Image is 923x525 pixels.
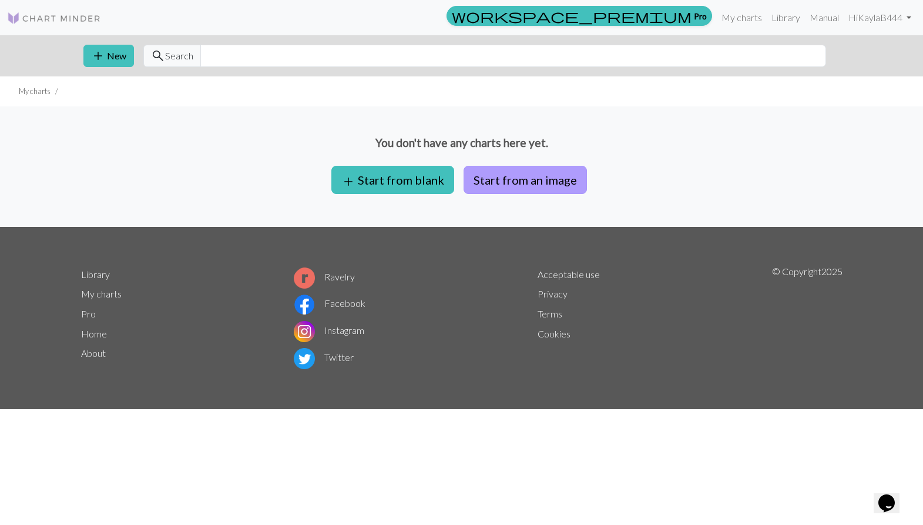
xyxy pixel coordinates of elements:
[717,6,767,29] a: My charts
[7,11,101,25] img: Logo
[81,308,96,319] a: Pro
[805,6,844,29] a: Manual
[294,348,315,369] img: Twitter logo
[464,166,587,194] button: Start from an image
[294,294,315,315] img: Facebook logo
[294,325,364,336] a: Instagram
[294,271,355,282] a: Ravelry
[165,49,193,63] span: Search
[19,86,51,97] li: My charts
[844,6,916,29] a: HiKaylaB444
[331,166,454,194] button: Start from blank
[452,8,692,24] span: workspace_premium
[81,269,110,280] a: Library
[772,265,843,372] p: © Copyright 2025
[294,267,315,289] img: Ravelry logo
[294,321,315,342] img: Instagram logo
[767,6,805,29] a: Library
[81,347,106,359] a: About
[294,352,354,363] a: Twitter
[874,478,911,513] iframe: chat widget
[447,6,712,26] a: Pro
[341,173,355,190] span: add
[81,328,107,339] a: Home
[538,328,570,339] a: Cookies
[151,48,165,64] span: search
[83,45,134,67] button: New
[538,308,562,319] a: Terms
[91,48,105,64] span: add
[538,288,568,299] a: Privacy
[294,297,365,309] a: Facebook
[81,288,122,299] a: My charts
[538,269,600,280] a: Acceptable use
[459,173,592,184] a: Start from an image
